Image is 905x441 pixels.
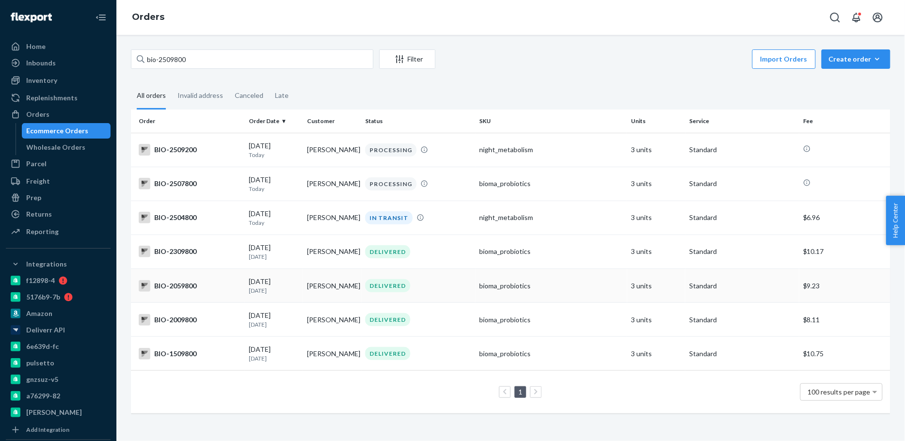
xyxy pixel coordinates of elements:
[249,286,299,295] p: [DATE]
[249,151,299,159] p: Today
[868,8,888,27] button: Open account menu
[479,247,623,256] div: bioma_probiotics
[307,117,357,125] div: Customer
[26,76,57,85] div: Inventory
[689,247,795,256] p: Standard
[689,315,795,325] p: Standard
[479,179,623,189] div: bioma_probiotics
[6,339,111,354] a: 6e639d-fc
[139,246,241,257] div: BIO-2309800
[26,159,47,169] div: Parcel
[799,303,890,337] td: $8.11
[689,213,795,222] p: Standard
[26,391,60,401] div: a76299-82
[752,49,816,69] button: Import Orders
[825,8,845,27] button: Open Search Box
[137,83,166,110] div: All orders
[365,143,417,157] div: PROCESSING
[365,211,413,224] div: IN TRANSIT
[379,49,436,69] button: Filter
[799,337,890,371] td: $10.75
[26,42,46,51] div: Home
[6,388,111,404] a: a76299-82
[249,311,299,329] div: [DATE]
[139,348,241,360] div: BIO-1509800
[6,355,111,371] a: pulsetto
[479,213,623,222] div: night_metabolism
[365,313,410,326] div: DELIVERED
[139,314,241,326] div: BIO-2009800
[22,123,111,139] a: Ecommerce Orders
[627,337,685,371] td: 3 units
[249,354,299,362] p: [DATE]
[303,269,361,303] td: [PERSON_NAME]
[131,49,373,69] input: Search orders
[627,235,685,268] td: 3 units
[479,145,623,155] div: night_metabolism
[517,388,524,396] a: Page 1 is your current page
[26,342,59,351] div: 6e639d-fc
[26,325,65,335] div: Deliverr API
[245,110,303,133] th: Order Date
[26,227,59,236] div: Reporting
[139,144,241,156] div: BIO-2509200
[6,190,111,205] a: Prep
[22,140,111,155] a: Wholesale Orders
[249,320,299,329] p: [DATE]
[799,110,890,133] th: Fee
[27,142,86,152] div: Wholesale Orders
[124,3,172,31] ol: breadcrumbs
[6,273,111,288] a: f12898-4
[6,156,111,172] a: Parcel
[822,49,890,69] button: Create order
[249,243,299,261] div: [DATE]
[26,58,56,68] div: Inbounds
[6,405,111,420] a: [PERSON_NAME]
[26,375,58,384] div: gnzsuz-v5
[6,322,111,338] a: Deliverr API
[365,177,417,190] div: PROCESSING
[235,83,263,108] div: Canceled
[799,235,890,268] td: $10.17
[11,13,52,22] img: Flexport logo
[6,90,111,106] a: Replenishments
[303,133,361,167] td: [PERSON_NAME]
[627,133,685,167] td: 3 units
[303,303,361,337] td: [PERSON_NAME]
[6,107,111,122] a: Orders
[26,176,50,186] div: Freight
[689,281,795,291] p: Standard
[26,292,60,302] div: 5176b9-7b
[829,54,883,64] div: Create order
[139,212,241,223] div: BIO-2504800
[886,196,905,245] button: Help Center
[365,245,410,258] div: DELIVERED
[26,110,49,119] div: Orders
[249,345,299,362] div: [DATE]
[689,349,795,359] p: Standard
[26,93,78,103] div: Replenishments
[6,256,111,272] button: Integrations
[479,349,623,359] div: bioma_probiotics
[475,110,627,133] th: SKU
[6,206,111,222] a: Returns
[6,73,111,88] a: Inventory
[685,110,799,133] th: Service
[275,83,289,108] div: Late
[303,167,361,201] td: [PERSON_NAME]
[689,179,795,189] p: Standard
[303,201,361,235] td: [PERSON_NAME]
[365,279,410,292] div: DELIVERED
[6,173,111,189] a: Freight
[365,347,410,360] div: DELIVERED
[799,269,890,303] td: $9.23
[6,306,111,321] a: Amazon
[26,209,52,219] div: Returns
[249,175,299,193] div: [DATE]
[249,209,299,227] div: [DATE]
[361,110,475,133] th: Status
[627,269,685,303] td: 3 units
[6,55,111,71] a: Inbounds
[139,280,241,292] div: BIO-2059800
